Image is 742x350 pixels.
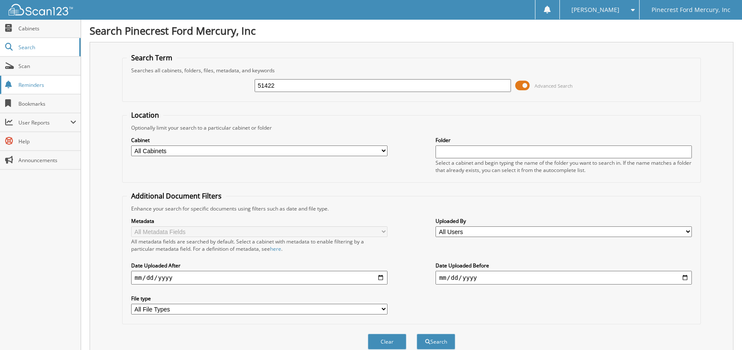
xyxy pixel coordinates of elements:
span: Pinecrest Ford Mercury, Inc [652,7,730,12]
span: Help [18,138,76,145]
label: File type [131,295,388,302]
legend: Search Term [127,53,177,62]
span: [PERSON_NAME] [571,7,619,12]
legend: Location [127,110,163,120]
span: Reminders [18,81,76,89]
span: Announcements [18,157,76,164]
button: Clear [368,334,406,350]
legend: Additional Document Filters [127,191,226,201]
a: here [270,245,281,252]
label: Date Uploaded After [131,262,388,269]
label: Folder [436,136,692,144]
span: Advanced Search [535,83,573,89]
input: end [436,271,692,285]
label: Date Uploaded Before [436,262,692,269]
label: Metadata [131,217,388,225]
span: Bookmarks [18,100,76,107]
label: Cabinet [131,136,388,144]
div: Enhance your search for specific documents using filters such as date and file type. [127,205,696,212]
span: User Reports [18,119,70,126]
span: Scan [18,62,76,70]
button: Search [417,334,455,350]
div: Optionally limit your search to a particular cabinet or folder [127,124,696,131]
div: Select a cabinet and begin typing the name of the folder you want to search in. If the name match... [436,159,692,174]
input: start [131,271,388,285]
img: scan123-logo-white.svg [9,4,73,15]
label: Uploaded By [436,217,692,225]
span: Search [18,44,75,51]
iframe: Chat Widget [699,309,742,350]
span: Cabinets [18,25,76,32]
div: All metadata fields are searched by default. Select a cabinet with metadata to enable filtering b... [131,238,388,252]
div: Searches all cabinets, folders, files, metadata, and keywords [127,67,696,74]
h1: Search Pinecrest Ford Mercury, Inc [90,24,733,38]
